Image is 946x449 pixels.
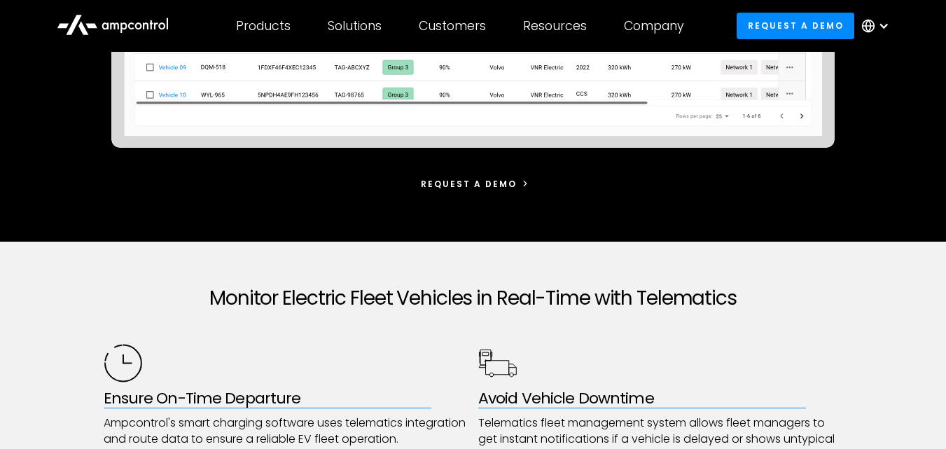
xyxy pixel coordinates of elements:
h3: Avoid Vehicle Downtime [478,389,843,408]
h2: Monitor Electric Fleet Vehicles in Real-Time with Telematics [104,286,843,310]
a: Request a demo [737,13,854,39]
div: Solutions [328,18,382,34]
a: Request a demo [410,171,536,197]
h3: Ensure On-Time Departure [104,389,468,408]
div: Products [236,18,291,34]
div: Company [624,18,684,34]
div: Resources [523,18,587,34]
div: Request a demo [421,178,517,191]
p: Ampcontrol's smart charging software uses telematics integration and route data to ensure a relia... [104,415,468,447]
div: Customers [419,18,486,34]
